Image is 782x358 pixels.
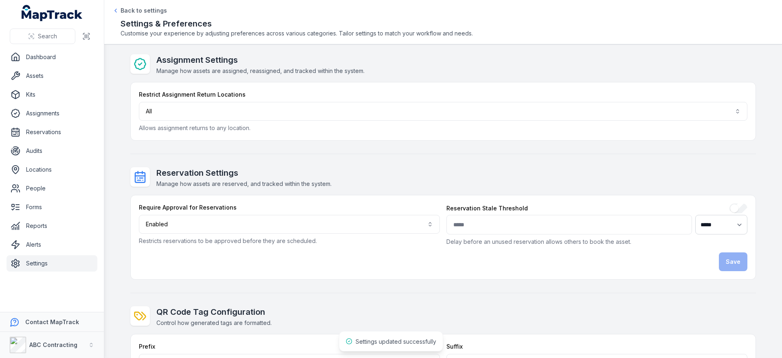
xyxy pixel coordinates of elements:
[446,238,747,246] p: Delay before an unused reservation allows others to book the asset.
[139,343,155,351] label: Prefix
[7,49,97,65] a: Dashboard
[7,143,97,159] a: Audits
[29,341,77,348] strong: ABC Contracting
[7,105,97,122] a: Assignments
[446,204,528,212] label: Reservation Stale Threshold
[156,306,272,318] h2: QR Code Tag Configuration
[156,167,332,179] h2: Reservation Settings
[139,203,237,212] label: Require Approval for Reservations
[356,338,436,345] span: Settings updated successfully
[139,124,747,132] p: Allows assignment returns to any location.
[22,5,83,21] a: MapTrack
[7,86,97,103] a: Kits
[7,68,97,84] a: Assets
[7,218,97,234] a: Reports
[139,102,747,121] button: All
[121,18,766,29] h2: Settings & Preferences
[729,203,747,213] input: :rk:-form-item-label
[7,199,97,215] a: Forms
[10,29,75,44] button: Search
[139,237,440,245] p: Restricts reservations to be approved before they are scheduled.
[7,161,97,178] a: Locations
[156,67,365,74] span: Manage how assets are assigned, reassigned, and tracked within the system.
[156,319,272,326] span: Control how generated tags are formatted.
[112,7,167,15] a: Back to settings
[139,91,246,99] label: Restrict Assignment Return Locations
[446,215,692,234] input: :rl:-form-item-label
[7,255,97,272] a: Settings
[7,180,97,197] a: People
[7,124,97,140] a: Reservations
[25,318,79,325] strong: Contact MapTrack
[139,215,440,234] button: Enabled
[156,180,332,187] span: Manage how assets are reserved, and tracked within the system.
[156,54,365,66] h2: Assignment Settings
[446,343,463,351] label: Suffix
[38,32,57,40] span: Search
[121,7,167,15] span: Back to settings
[7,236,97,253] a: Alerts
[121,29,766,38] span: Customise your experience by adjusting preferences across various categories. Tailor settings to ...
